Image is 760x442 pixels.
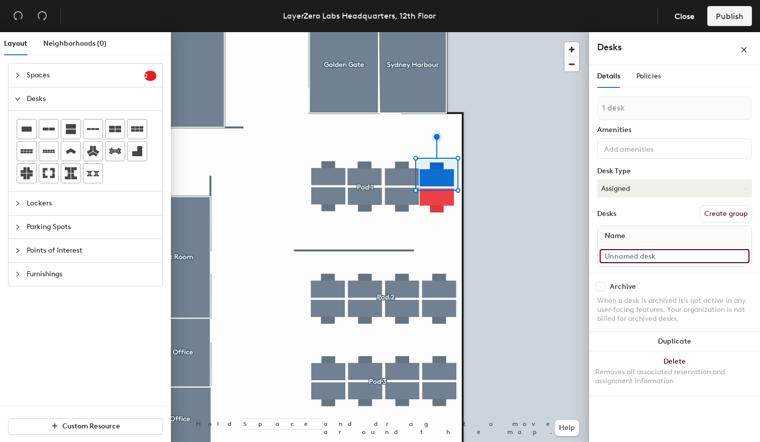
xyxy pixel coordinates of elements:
span: Neighborhoods (0) [43,39,107,48]
div: Desks [597,210,616,218]
span: Points of Interest [27,239,156,262]
input: Unnamed desk [600,249,749,263]
span: collapsed [15,200,21,206]
button: Assigned [597,179,752,197]
span: close [740,46,747,53]
h4: Desks [597,41,708,54]
button: Create group [700,205,752,223]
span: collapsed [15,248,21,254]
button: Custom Resource [8,418,163,434]
button: Duplicate [589,331,760,352]
span: Name [600,227,630,245]
button: DeleteRemoves all associated reservation and assignment information [589,352,760,396]
div: Amenities [597,126,752,134]
div: LayerZero Labs Headquarters, 12th Floor [283,10,436,22]
span: Close [675,12,695,21]
button: Publish [707,6,752,26]
span: Parking Spots [27,215,156,239]
div: Desk Type [597,167,752,175]
button: Close [666,6,703,26]
span: Desks [27,87,156,111]
span: Layout [4,39,27,48]
button: Redo (⌘ + ⇧ + Z) [32,6,52,26]
span: Policies [636,72,661,80]
div: Archive [610,283,636,291]
span: Lockers [27,192,156,215]
button: Help [555,420,579,436]
span: collapsed [15,72,21,78]
span: expanded [15,96,21,102]
div: Removes all associated reservation and assignment information [595,368,754,386]
span: collapsed [15,224,21,230]
span: undo [13,11,23,21]
span: 2 [144,72,156,79]
span: collapsed [15,271,21,277]
span: Furnishings [27,263,156,286]
span: Spaces [27,64,144,87]
input: Add amenities [602,142,693,154]
span: Details [597,72,620,80]
sup: 2 [144,71,156,81]
div: When a desk is archived it's not active in any user-facing features. Your organization is not bil... [597,296,752,323]
button: Undo (⌘ + Z) [8,6,28,26]
span: Custom Resource [62,422,120,430]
